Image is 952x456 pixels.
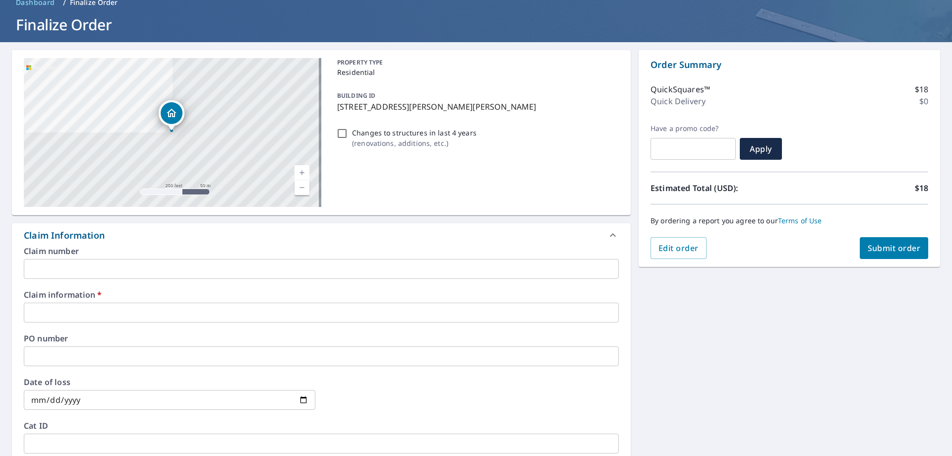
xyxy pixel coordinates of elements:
[12,14,940,35] h1: Finalize Order
[24,422,619,430] label: Cat ID
[868,243,921,254] span: Submit order
[915,83,928,95] p: $18
[352,128,476,138] p: Changes to structures in last 4 years
[24,291,619,299] label: Claim information
[337,58,615,67] p: PROPERTY TYPE
[24,334,619,342] label: PO number
[748,143,774,154] span: Apply
[24,247,619,255] label: Claim number
[651,216,928,225] p: By ordering a report you agree to our
[651,124,736,133] label: Have a promo code?
[651,237,707,259] button: Edit order
[778,216,822,225] a: Terms of Use
[24,378,315,386] label: Date of loss
[919,95,928,107] p: $0
[651,182,789,194] p: Estimated Total (USD):
[12,223,631,247] div: Claim Information
[651,58,928,71] p: Order Summary
[915,182,928,194] p: $18
[337,67,615,77] p: Residential
[24,229,105,242] div: Claim Information
[295,180,309,195] a: Current Level 17, Zoom Out
[658,243,699,254] span: Edit order
[337,101,615,113] p: [STREET_ADDRESS][PERSON_NAME][PERSON_NAME]
[651,83,710,95] p: QuickSquares™
[352,138,476,148] p: ( renovations, additions, etc. )
[337,91,375,100] p: BUILDING ID
[740,138,782,160] button: Apply
[860,237,929,259] button: Submit order
[295,165,309,180] a: Current Level 17, Zoom In
[651,95,706,107] p: Quick Delivery
[159,100,184,131] div: Dropped pin, building 1, Residential property, 413 Alexander St Mc Kees Rocks, PA 15136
